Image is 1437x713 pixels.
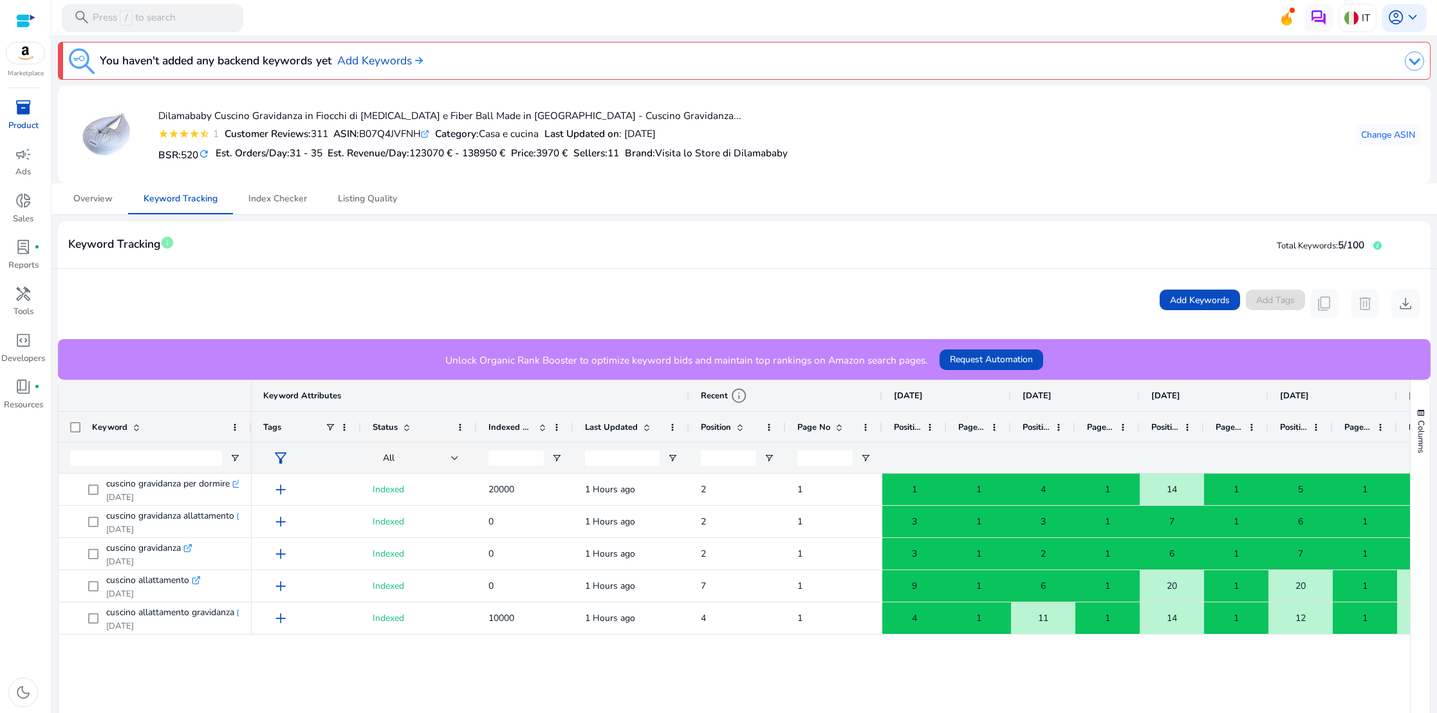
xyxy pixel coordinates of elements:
[625,147,788,159] h5: :
[552,453,562,463] button: Open Filter Menu
[263,390,341,402] span: Keyword Attributes
[1362,6,1370,29] p: IT
[82,111,131,159] img: 41uXN0-QEmL._AC_US100_.jpg
[1362,541,1367,567] span: 1
[1041,541,1046,567] span: 2
[373,580,404,592] span: Indexed
[488,515,494,528] span: 0
[34,384,40,390] span: fiber_manual_record
[1234,541,1239,567] span: 1
[1169,508,1174,535] span: 7
[585,612,635,624] span: 1 Hours ago
[412,57,423,64] img: arrow-right.svg
[976,476,981,503] span: 1
[106,571,189,591] span: cuscino allattamento
[958,421,985,433] span: Page No
[210,126,219,141] div: 1
[1041,476,1046,503] span: 4
[144,76,214,84] div: Keyword (traffico)
[15,239,32,255] span: lab_profile
[36,21,63,31] div: v 4.0.25
[488,450,544,466] input: Indexed Products Filter Input
[1362,476,1367,503] span: 1
[290,146,322,160] span: 31 - 35
[15,99,32,116] span: inventory_2
[976,541,981,567] span: 1
[655,146,788,160] span: Visita lo Store di Dilamababy
[216,147,322,159] h5: Est. Orders/Day:
[373,548,404,560] span: Indexed
[1234,476,1239,503] span: 1
[160,236,174,250] span: info
[15,332,32,349] span: code_blocks
[1105,476,1110,503] span: 1
[435,127,479,140] b: Category:
[1023,390,1052,402] span: [DATE]
[106,539,181,559] span: cuscino gravidanza
[701,515,706,528] span: 2
[1041,508,1046,535] span: 3
[797,450,853,466] input: Page No Filter Input
[1105,605,1110,631] span: 1
[106,524,239,536] p: [DATE]
[106,621,239,633] p: [DATE]
[488,548,494,560] span: 0
[894,421,921,433] span: Position
[6,42,45,64] img: amazon.svg
[1298,541,1303,567] span: 7
[1160,290,1240,310] button: Add Keywords
[21,21,31,31] img: logo_orange.svg
[1041,573,1046,599] span: 6
[1362,508,1367,535] span: 1
[189,129,199,139] mat-icon: star
[607,146,619,160] span: 11
[1038,605,1048,631] span: 11
[544,127,619,140] b: Last Updated on
[106,589,201,600] p: [DATE]
[667,453,678,463] button: Open Filter Menu
[225,126,328,141] div: 311
[701,612,706,624] span: 4
[488,612,514,624] span: 10000
[272,578,289,595] span: add
[797,483,802,495] span: 1
[92,421,127,433] span: Keyword
[1338,238,1364,252] span: 5/100
[1298,476,1303,503] span: 5
[373,421,398,433] span: Status
[120,10,132,26] span: /
[337,52,423,69] a: Add Keywords
[912,541,917,567] span: 3
[8,69,44,79] p: Marketplace
[1298,508,1303,535] span: 6
[894,390,923,402] span: [DATE]
[1087,421,1114,433] span: Page No
[511,147,568,159] h5: Price:
[272,514,289,530] span: add
[1280,421,1307,433] span: Position
[129,75,140,85] img: tab_keywords_by_traffic_grey.svg
[272,546,289,562] span: add
[181,148,198,162] span: 520
[701,483,706,495] span: 2
[179,129,189,139] mat-icon: star
[912,476,917,503] span: 1
[199,129,210,139] mat-icon: star_half
[373,515,404,528] span: Indexed
[100,52,331,69] h3: You haven't added any backend keywords yet
[1277,240,1338,252] span: Total Keywords:
[272,481,289,498] span: add
[144,194,218,203] span: Keyword Tracking
[34,245,40,250] span: fiber_manual_record
[585,515,635,528] span: 1 Hours ago
[488,421,533,433] span: Indexed Products
[1344,11,1358,25] img: it.svg
[13,213,33,226] p: Sales
[730,387,747,404] span: info
[1,353,45,366] p: Developers
[1391,290,1420,318] button: download
[333,126,429,141] div: B07Q4JVFNH
[1170,293,1230,307] span: Add Keywords
[1362,573,1367,599] span: 1
[701,450,756,466] input: Position Filter Input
